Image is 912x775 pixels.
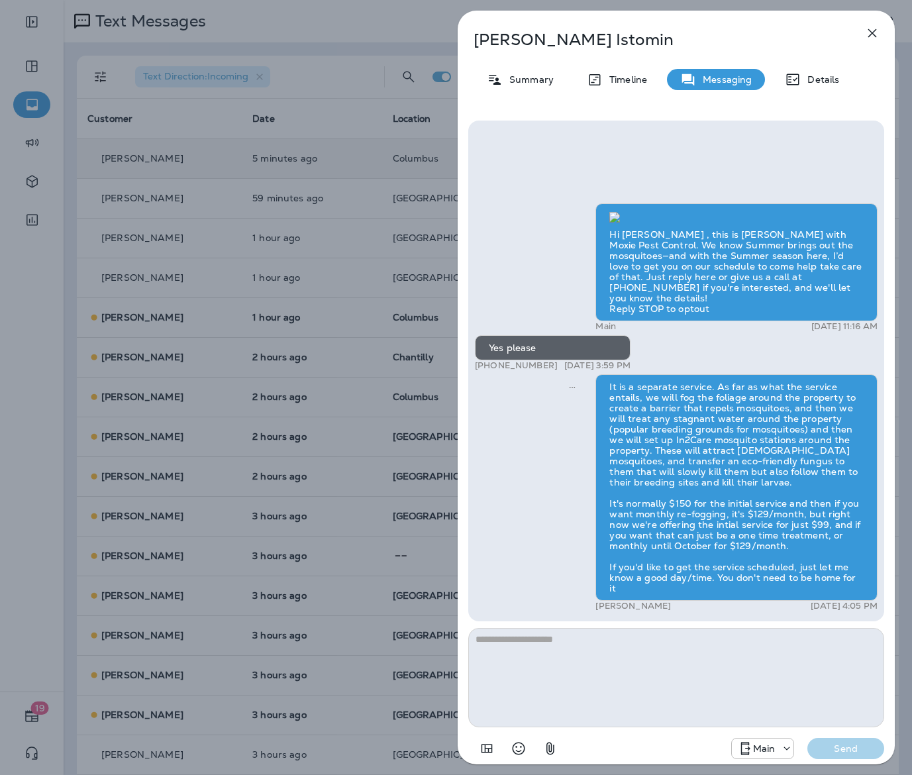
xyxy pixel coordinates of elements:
p: Summary [503,74,554,85]
span: Sent [569,380,576,392]
p: [DATE] 4:05 PM [811,601,878,611]
img: twilio-download [609,212,620,223]
div: Hi [PERSON_NAME] , this is [PERSON_NAME] with Moxie Pest Control. We know Summer brings out the m... [595,203,878,321]
p: [DATE] 3:59 PM [564,360,631,371]
p: Messaging [696,74,752,85]
p: Main [753,743,776,754]
p: Timeline [603,74,647,85]
button: Add in a premade template [474,735,500,762]
button: Select an emoji [505,735,532,762]
p: [PERSON_NAME] Istomin [474,30,835,49]
p: [DATE] 11:16 AM [811,321,878,332]
p: [PERSON_NAME] [595,601,671,611]
div: Yes please [475,335,631,360]
p: Main [595,321,616,332]
p: Details [801,74,839,85]
p: [PHONE_NUMBER] [475,360,558,371]
div: +1 (817) 482-3792 [732,741,794,756]
div: It is a separate service. As far as what the service entails, we will fog the foliage around the ... [595,374,878,601]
